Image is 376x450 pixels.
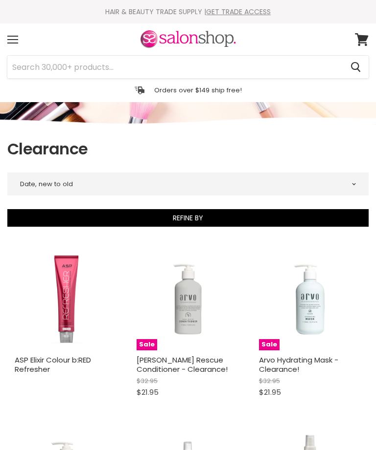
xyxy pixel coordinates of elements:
button: Refine By [7,209,369,227]
img: Arvo Hydrating Mask - Clearance! [259,248,361,350]
input: Search [7,56,343,78]
img: Arvo Bond Rescue Conditioner - Clearance! [137,248,239,350]
a: ASP Elixir Colour b:RED Refresher [15,355,91,375]
h1: Clearance [7,139,369,159]
span: Sale [259,339,280,350]
a: Arvo Hydrating Mask - Clearance! [259,355,338,375]
a: Arvo Bond Rescue Conditioner - Clearance!Sale [137,248,239,350]
span: $21.95 [137,387,159,397]
a: GET TRADE ACCESS [206,7,271,17]
span: Sale [137,339,157,350]
span: $32.95 [259,376,280,386]
form: Product [7,55,369,79]
p: Orders over $149 ship free! [154,86,242,94]
a: Arvo Hydrating Mask - Clearance!Sale [259,248,361,350]
span: $32.95 [137,376,158,386]
button: Search [343,56,369,78]
span: $21.95 [259,387,281,397]
img: ASP Elixir Colour b:RED Refresher [15,248,117,350]
a: [PERSON_NAME] Rescue Conditioner - Clearance! [137,355,228,375]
